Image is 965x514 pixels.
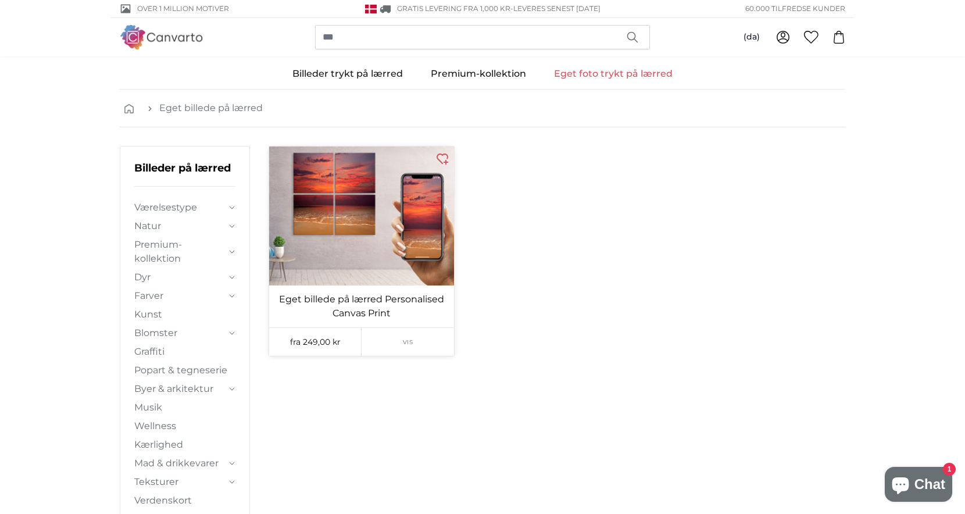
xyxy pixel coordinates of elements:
a: Kunst [134,308,235,322]
span: Vis [403,338,413,347]
a: Billeder på lærred [134,162,231,174]
a: Verdenskort [134,494,235,508]
summary: Dyr [134,270,235,284]
a: Kærlighed [134,438,235,452]
a: Popart & tegneserie [134,363,235,377]
summary: Byer & arkitektur [134,382,235,396]
span: GRATIS Levering fra 1,000 kr [397,4,510,13]
a: Eget foto trykt på lærred [540,59,687,89]
a: Premium-kollektion [417,59,540,89]
a: Blomster [134,326,226,340]
inbox-online-store-chat: Shopify-webshopchat [881,467,956,505]
span: Over 1 million motiver [137,3,229,14]
summary: Mad & drikkevarer [134,456,235,470]
a: Musik [134,401,235,415]
a: Eget billede på lærred [159,101,263,115]
a: Byer & arkitektur [134,382,226,396]
span: 60.000 tilfredse kunder [745,3,845,14]
img: personalised-canvas-print [269,147,454,285]
nav: breadcrumbs [120,90,845,127]
summary: Natur [134,219,235,233]
a: Wellness [134,419,235,433]
a: Mad & drikkevarer [134,456,226,470]
a: Værelsestype [134,201,226,215]
a: Natur [134,219,226,233]
a: Dyr [134,270,226,284]
span: fra 249,00 kr [290,337,341,347]
a: Premium-kollektion [134,238,226,266]
a: Graffiti [134,345,235,359]
a: Vis [362,328,454,356]
summary: Teksturer [134,475,235,489]
summary: Farver [134,289,235,303]
img: Danmark [365,5,377,13]
span: - [510,4,601,13]
summary: Premium-kollektion [134,238,235,266]
a: Teksturer [134,475,226,489]
span: Leveres senest [DATE] [513,4,601,13]
a: Farver [134,289,226,303]
summary: Blomster [134,326,235,340]
img: Canvarto [120,25,203,49]
button: (da) [734,27,769,48]
a: Billeder trykt på lærred [278,59,417,89]
summary: Værelsestype [134,201,235,215]
a: Eget billede på lærred Personalised Canvas Print [271,292,452,320]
